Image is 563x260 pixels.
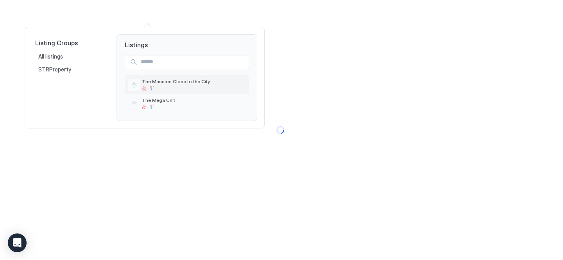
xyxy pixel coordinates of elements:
[142,97,246,103] span: The Mega Unit
[38,53,64,60] span: All listings
[117,35,257,49] span: Listings
[138,55,249,69] input: Input Field
[38,66,72,73] span: STRProperty
[35,39,104,47] span: Listing Groups
[8,233,27,252] div: Open Intercom Messenger
[142,78,246,84] span: The Mansion Close to the City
